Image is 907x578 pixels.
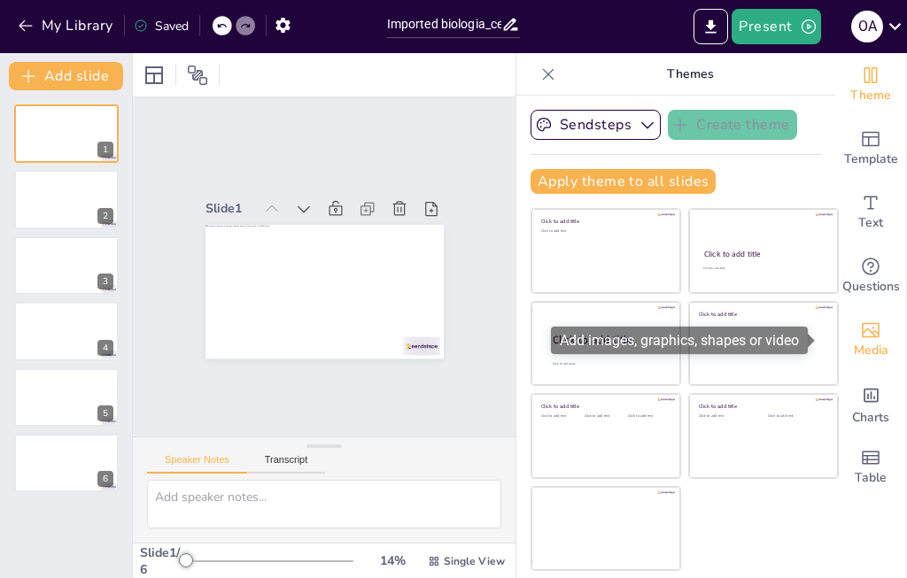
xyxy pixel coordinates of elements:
[835,181,906,244] div: Add text boxes
[703,266,821,271] div: Click to add text
[628,414,668,419] div: Click to add text
[842,277,900,297] span: Questions
[247,454,326,474] button: Transcript
[14,104,119,163] div: https://cdn.sendsteps.com/images/logo/sendsteps_logo_white.pnghttps://cdn.sendsteps.com/images/lo...
[14,236,119,295] div: https://cdn.sendsteps.com/images/logo/sendsteps_logo_white.pnghttps://cdn.sendsteps.com/images/lo...
[97,405,113,421] div: 5
[585,414,624,419] div: Click to add text
[140,61,168,89] div: Layout
[835,117,906,181] div: Add ready made slides
[835,435,906,499] div: Add a table
[858,213,883,233] span: Text
[97,471,113,487] div: 6
[835,244,906,308] div: Get real-time input from your audience
[9,62,123,90] button: Add slide
[14,434,119,492] div: https://cdn.sendsteps.com/images/logo/sendsteps_logo_white.pnghttps://cdn.sendsteps.com/images/lo...
[851,9,883,44] button: O A
[97,274,113,289] div: 3
[699,414,755,419] div: Click to add text
[97,340,113,356] div: 4
[854,341,888,360] span: Media
[851,11,883,42] div: O A
[844,150,898,169] span: Template
[694,9,728,44] button: Export to PowerPoint
[699,310,826,317] div: Click to add title
[140,544,183,578] div: Slide 1 / 6
[835,372,906,435] div: Add charts and graphs
[147,454,247,474] button: Speaker Notes
[541,218,668,225] div: Click to add title
[531,110,661,140] button: Sendsteps
[187,65,208,86] span: Position
[14,368,119,427] div: https://cdn.sendsteps.com/images/logo/sendsteps_logo_white.pnghttps://cdn.sendsteps.com/images/lo...
[387,12,502,37] input: Insert title
[768,414,824,419] div: Click to add text
[732,9,820,44] button: Present
[13,12,120,40] button: My Library
[852,408,889,428] span: Charts
[704,249,822,259] div: Click to add title
[541,414,581,419] div: Click to add text
[97,208,113,224] div: 2
[855,468,887,488] span: Table
[551,327,808,354] div: Add images, graphics, shapes or video
[553,362,664,366] div: Click to add body
[668,110,797,140] button: Create theme
[541,229,668,234] div: Click to add text
[835,308,906,372] div: Add images, graphics, shapes or video
[541,403,668,410] div: Click to add title
[444,554,505,568] span: Single View
[835,53,906,117] div: Change the overall theme
[371,552,414,569] div: 14 %
[14,302,119,360] div: https://cdn.sendsteps.com/images/logo/sendsteps_logo_white.pnghttps://cdn.sendsteps.com/images/lo...
[97,142,113,158] div: 1
[850,86,891,105] span: Theme
[14,170,119,228] div: https://cdn.sendsteps.com/images/logo/sendsteps_logo_white.pnghttps://cdn.sendsteps.com/images/lo...
[134,18,189,35] div: Saved
[699,403,826,410] div: Click to add title
[412,237,460,279] div: Slide 1
[531,169,716,194] button: Apply theme to all slides
[562,53,818,96] p: Themes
